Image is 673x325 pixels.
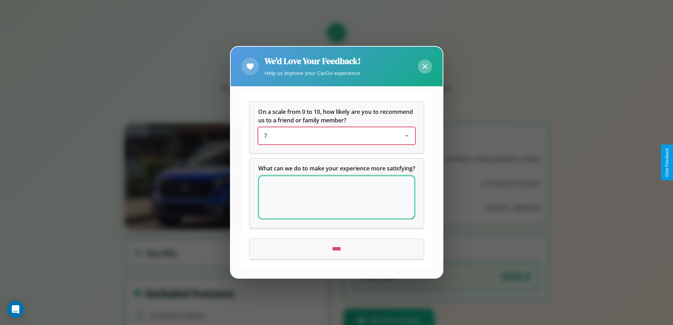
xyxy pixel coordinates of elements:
[265,55,361,67] h2: We'd Love Your Feedback!
[250,102,424,153] div: On a scale from 0 to 10, how likely are you to recommend us to a friend or family member?
[258,108,414,124] span: On a scale from 0 to 10, how likely are you to recommend us to a friend or family member?
[258,108,415,125] h5: On a scale from 0 to 10, how likely are you to recommend us to a friend or family member?
[7,301,24,318] div: Open Intercom Messenger
[258,128,415,145] div: On a scale from 0 to 10, how likely are you to recommend us to a friend or family member?
[258,165,415,173] span: What can we do to make your experience more satisfying?
[665,148,669,177] div: Give Feedback
[264,132,267,140] span: 7
[265,68,361,78] p: Help us improve your CarGo experience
